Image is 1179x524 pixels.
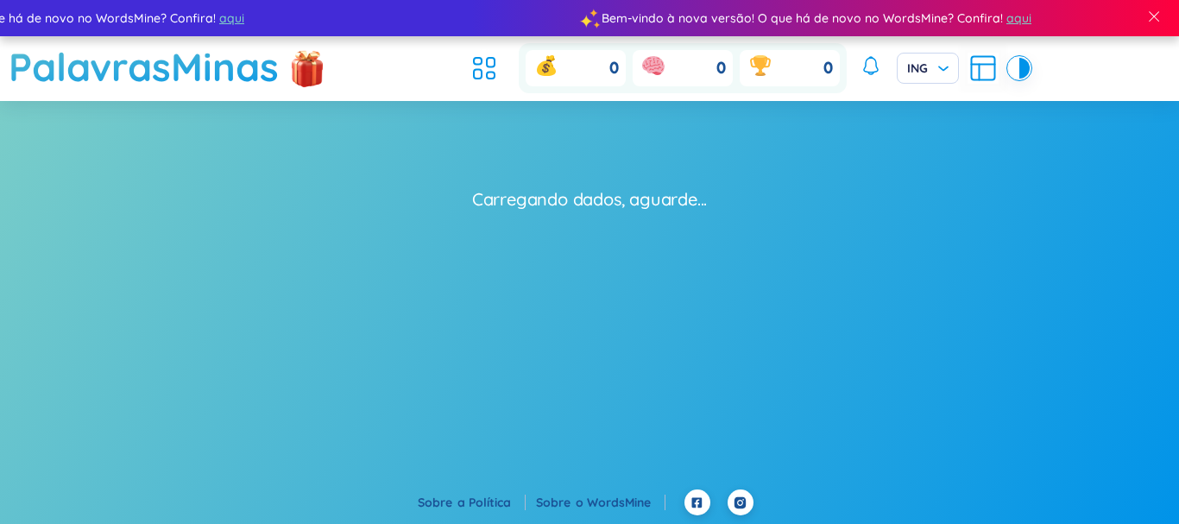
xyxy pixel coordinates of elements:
font: o WordsMine [576,495,651,510]
font: Bem-vindo à nova versão! O que há de novo no WordsMine? Confira! [601,10,1002,26]
font: 0 [823,58,833,79]
font: 0 [609,58,619,79]
font: a Política [457,495,511,510]
span: ING [907,60,949,77]
img: flashSalesIcon.a7f4f837.png [290,41,325,93]
font: Sobre [418,495,452,510]
a: PalavrasMinas [9,36,279,98]
font: Sobre [536,495,571,510]
font: PalavrasMinas [9,42,279,91]
font: Carregando dados, aguarde... [472,188,707,210]
font: aqui [1006,10,1031,26]
font: aqui [218,10,243,26]
a: a Política [457,495,526,510]
a: o WordsMine [576,495,665,510]
font: 0 [716,58,726,79]
font: ING [907,60,928,76]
